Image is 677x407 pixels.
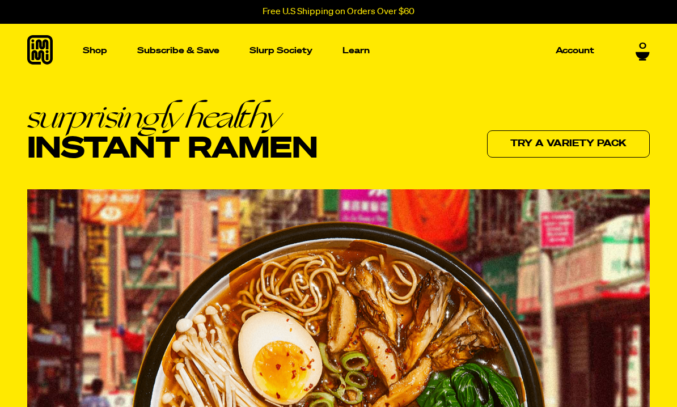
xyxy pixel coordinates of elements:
[551,42,599,60] a: Account
[137,46,219,55] p: Subscribe & Save
[133,42,224,60] a: Subscribe & Save
[636,41,650,61] a: 0
[556,46,594,55] p: Account
[78,24,599,78] nav: Main navigation
[342,46,370,55] p: Learn
[27,100,318,133] em: surprisingly healthy
[27,100,318,165] h1: Instant Ramen
[83,46,107,55] p: Shop
[245,42,317,60] a: Slurp Society
[263,7,414,17] p: Free U.S Shipping on Orders Over $60
[639,41,646,52] span: 0
[78,24,112,78] a: Shop
[487,130,650,158] a: Try a variety pack
[338,24,374,78] a: Learn
[249,46,312,55] p: Slurp Society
